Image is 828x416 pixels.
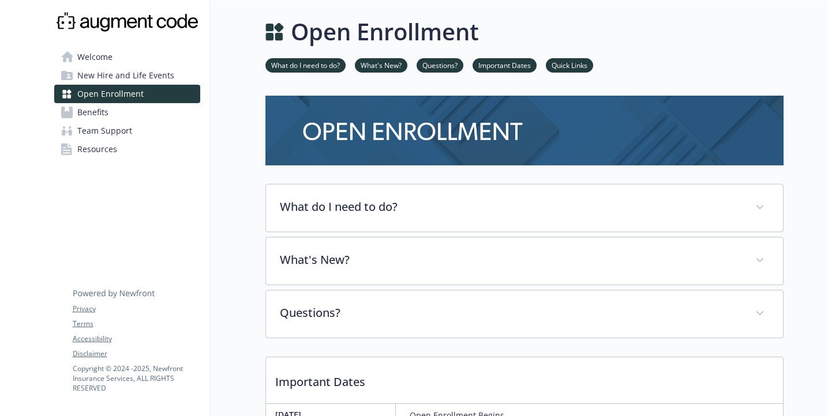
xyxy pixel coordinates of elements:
[73,364,200,393] p: Copyright © 2024 - 2025 , Newfront Insurance Services, ALL RIGHTS RESERVED
[280,304,741,322] p: Questions?
[265,96,784,165] img: open enrollment page banner
[54,66,200,85] a: New Hire and Life Events
[54,48,200,66] a: Welcome
[54,85,200,103] a: Open Enrollment
[77,85,144,103] span: Open Enrollment
[473,59,537,70] a: Important Dates
[265,59,346,70] a: What do I need to do?
[266,237,783,285] div: What's New?
[73,334,200,344] a: Accessibility
[417,59,463,70] a: Questions?
[280,251,741,268] p: What's New?
[77,66,174,85] span: New Hire and Life Events
[291,14,479,49] h1: Open Enrollment
[77,140,117,158] span: Resources
[266,184,783,232] div: What do I need to do?
[54,122,200,140] a: Team Support
[73,319,200,329] a: Terms
[73,304,200,314] a: Privacy
[54,103,200,122] a: Benefits
[77,103,108,122] span: Benefits
[266,357,783,400] p: Important Dates
[73,349,200,359] a: Disclaimer
[54,140,200,158] a: Resources
[77,48,113,66] span: Welcome
[546,59,593,70] a: Quick Links
[77,122,132,140] span: Team Support
[355,59,407,70] a: What's New?
[266,290,783,338] div: Questions?
[280,198,741,215] p: What do I need to do?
